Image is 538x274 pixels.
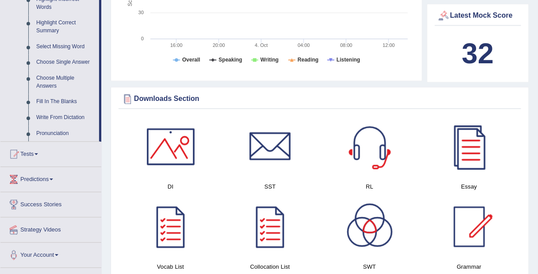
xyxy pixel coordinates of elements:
a: Select Missing Word [32,39,99,55]
a: Write From Dictation [32,110,99,126]
text: 16:00 [170,42,183,48]
text: 08:00 [340,42,353,48]
a: Your Account [0,243,101,265]
h4: SST [225,182,315,191]
h4: Collocation List [225,262,315,271]
tspan: 4. Oct [255,42,268,48]
a: Strategy Videos [0,217,101,239]
h4: Essay [424,182,515,191]
a: Predictions [0,167,101,189]
tspan: Writing [261,57,279,63]
a: Pronunciation [32,126,99,142]
text: 30 [138,10,144,15]
text: 20:00 [213,42,225,48]
text: 04:00 [298,42,310,48]
a: Highlight Correct Summary [32,15,99,39]
a: Tests [0,142,101,164]
a: Success Stories [0,192,101,214]
tspan: Overall [182,57,200,63]
tspan: Reading [298,57,319,63]
h4: Vocab List [125,262,216,271]
tspan: Listening [337,57,360,63]
div: Downloads Section [121,92,519,105]
div: Latest Mock Score [437,9,519,22]
a: Fill In The Blanks [32,94,99,110]
h4: RL [324,182,415,191]
h4: Grammar [424,262,515,271]
h4: DI [125,182,216,191]
tspan: Speaking [219,57,242,63]
b: 32 [462,37,494,69]
a: Choose Multiple Answers [32,70,99,94]
text: 12:00 [383,42,395,48]
a: Choose Single Answer [32,54,99,70]
h4: SWT [324,262,415,271]
text: 0 [141,36,144,41]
